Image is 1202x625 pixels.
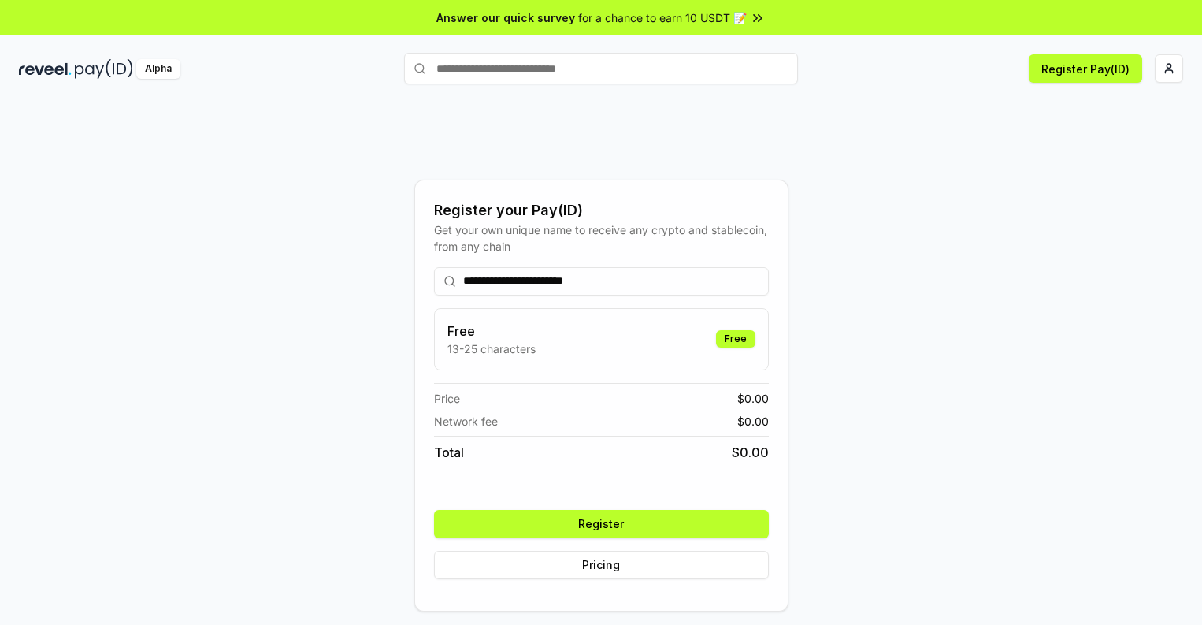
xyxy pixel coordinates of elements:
[737,413,769,430] span: $ 0.00
[434,413,498,430] span: Network fee
[447,322,536,340] h3: Free
[578,9,747,26] span: for a chance to earn 10 USDT 📝
[716,330,755,348] div: Free
[1029,54,1142,83] button: Register Pay(ID)
[136,59,180,79] div: Alpha
[19,59,72,79] img: reveel_dark
[434,390,460,407] span: Price
[436,9,575,26] span: Answer our quick survey
[447,340,536,357] p: 13-25 characters
[732,443,769,462] span: $ 0.00
[434,510,769,538] button: Register
[434,221,769,255] div: Get your own unique name to receive any crypto and stablecoin, from any chain
[434,443,464,462] span: Total
[434,551,769,579] button: Pricing
[75,59,133,79] img: pay_id
[737,390,769,407] span: $ 0.00
[434,199,769,221] div: Register your Pay(ID)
